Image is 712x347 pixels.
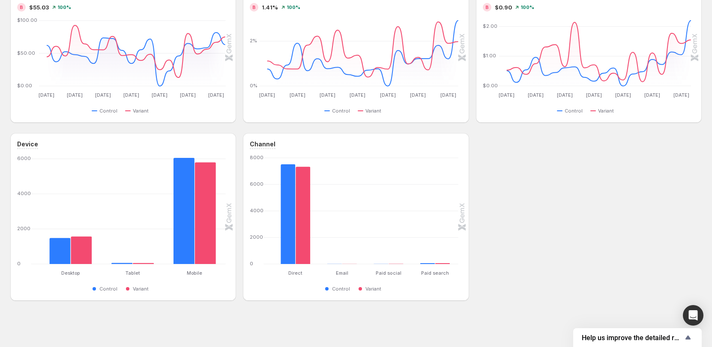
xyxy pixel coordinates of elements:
span: 100 % [57,5,71,10]
text: [DATE] [586,92,602,98]
g: Direct: Control 7513,Variant 7327 [272,158,319,264]
button: Show survey - Help us improve the detailed report for A/B campaigns [582,332,693,343]
text: Tablet [126,270,140,276]
text: Desktop [61,270,80,276]
rect: Control 62 [111,242,132,264]
text: $1.00 [483,53,496,59]
text: [DATE] [320,92,335,98]
text: 2% [250,38,257,44]
span: 100 % [287,5,300,10]
text: [DATE] [67,92,83,98]
rect: Control 1483 [49,217,70,264]
h2: B [485,5,489,10]
text: 6000 [17,155,31,161]
text: Paid search [421,270,449,276]
g: Paid social: Control 11,Variant 20 [365,158,412,264]
span: Help us improve the detailed report for A/B campaigns [582,334,683,342]
text: Direct [289,270,303,276]
button: Variant [358,106,385,116]
text: [DATE] [152,92,168,98]
span: $55.03 [29,3,49,12]
span: Control [565,107,583,114]
text: [DATE] [95,92,111,98]
button: Control [92,106,121,116]
text: 2000 [250,234,263,240]
text: [DATE] [350,92,366,98]
button: Variant [125,284,152,294]
text: 8000 [250,154,263,160]
text: [DATE] [180,92,196,98]
text: Email [336,270,348,276]
text: [DATE] [557,92,573,98]
h3: Device [17,140,38,148]
text: 0% [250,83,257,89]
text: 6000 [250,181,263,187]
rect: Variant 5795 [194,158,215,264]
text: [DATE] [499,92,515,98]
h2: B [20,5,23,10]
span: Control [99,285,117,292]
button: Variant [358,284,385,294]
span: Control [332,107,350,114]
text: [DATE] [615,92,631,98]
rect: Control 7513 [281,158,296,264]
h2: B [252,5,256,10]
span: Variant [598,107,614,114]
g: Tablet: Control 62,Variant 56 [102,158,164,264]
rect: Control 11 [374,243,389,264]
text: Mobile [187,270,202,276]
text: [DATE] [380,92,396,98]
button: Control [92,284,121,294]
rect: Variant 1571 [71,216,92,264]
text: 0 [17,261,21,267]
span: 100 % [521,5,534,10]
text: [DATE] [440,92,456,98]
text: [DATE] [673,92,689,98]
span: Variant [365,285,381,292]
text: 4000 [17,190,31,196]
text: $0.00 [17,83,32,89]
text: [DATE] [259,92,275,98]
span: Control [99,107,117,114]
text: $100.00 [17,17,37,23]
span: 1.41% [262,3,278,12]
rect: Variant 20 [389,243,403,264]
g: Mobile: Control 6054,Variant 5795 [164,158,226,264]
rect: Variant 56 [133,243,154,264]
rect: Control 67 [420,243,435,264]
h3: Channel [250,140,275,148]
text: $0.00 [483,83,498,89]
text: [DATE] [123,92,139,98]
rect: Control 8 [327,243,342,264]
rect: Control 6054 [174,158,194,264]
text: [DATE] [39,92,54,98]
text: [DATE] [528,92,544,98]
rect: Variant 63 [435,243,450,264]
text: [DATE] [208,92,224,98]
text: 2000 [17,225,30,231]
span: Variant [133,107,149,114]
button: Control [557,106,586,116]
button: Variant [125,106,152,116]
button: Variant [590,106,617,116]
rect: Variant 12 [342,243,357,264]
text: [DATE] [644,92,660,98]
span: $0.90 [495,3,512,12]
text: 4000 [250,208,263,214]
button: Control [324,106,353,116]
text: $50.00 [17,50,35,56]
button: Control [324,284,353,294]
g: Desktop: Control 1483,Variant 1571 [39,158,102,264]
g: Paid search: Control 67,Variant 63 [412,158,458,264]
rect: Variant 7327 [296,158,310,264]
text: 0 [250,261,253,267]
g: Email: Control 8,Variant 12 [319,158,365,264]
span: Control [332,285,350,292]
div: Open Intercom Messenger [683,305,703,326]
text: [DATE] [410,92,426,98]
span: Variant [365,107,381,114]
span: Variant [133,285,149,292]
text: Paid social [376,270,401,276]
text: $2.00 [483,23,497,29]
text: [DATE] [290,92,305,98]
